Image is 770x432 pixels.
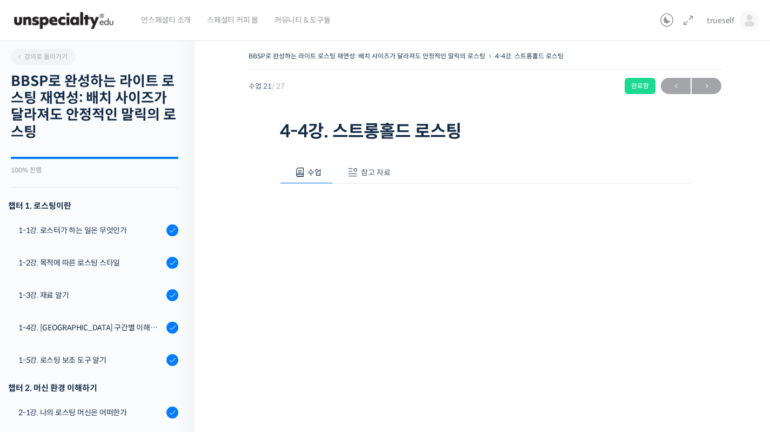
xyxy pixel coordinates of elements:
h1: 4-4강. 스트롱홀드 로스팅 [280,121,691,142]
span: 강의로 돌아가기 [16,52,68,61]
div: 1-3강. 재료 알기 [18,289,163,301]
span: 수업 [307,168,322,177]
span: / 27 [272,82,285,91]
span: 참고 자료 [361,168,391,177]
div: 1-2강. 목적에 따른 로스팅 스타일 [18,257,163,269]
div: 100% 진행 [11,167,178,174]
div: 1-1강. 로스터가 하는 일은 무엇인가 [18,224,163,236]
span: → [692,79,721,94]
div: 1-4강. [GEOGRAPHIC_DATA] 구간별 이해와 용어 [18,322,163,334]
span: ← [661,79,691,94]
div: 챕터 2. 머신 환경 이해하기 [8,381,178,395]
div: 1-5강. 로스팅 보조 도구 알기 [18,354,163,366]
h3: 챕터 1. 로스팅이란 [8,198,178,213]
span: 수업 21 [249,83,285,90]
a: BBSP로 완성하는 라이트 로스팅 재연성: 배치 사이즈가 달라져도 안정적인 말릭의 로스팅 [249,52,485,60]
div: 2-1강. 나의 로스팅 머신은 어떠한가 [18,407,163,418]
h2: BBSP로 완성하는 라이트 로스팅 재연성: 배치 사이즈가 달라져도 안정적인 말릭의 로스팅 [11,73,178,141]
a: 4-4강. 스트롱홀드 로스팅 [495,52,564,60]
a: ←이전 [661,78,691,94]
a: 다음→ [692,78,721,94]
span: trueself [707,16,734,25]
a: 강의로 돌아가기 [11,49,76,65]
div: 완료함 [625,78,655,94]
